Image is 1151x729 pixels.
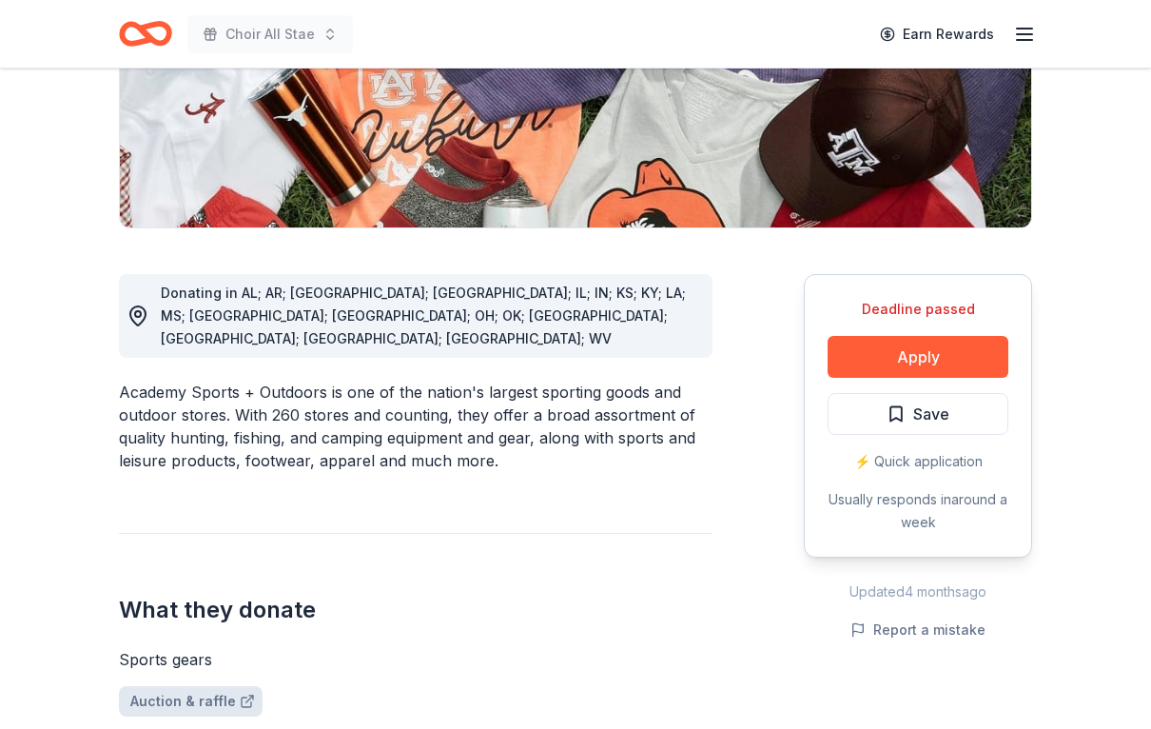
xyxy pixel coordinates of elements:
[119,595,712,625] h2: What they donate
[913,402,949,426] span: Save
[119,648,712,671] div: Sports gears
[161,285,686,346] span: Donating in AL; AR; [GEOGRAPHIC_DATA]; [GEOGRAPHIC_DATA]; IL; IN; KS; KY; LA; MS; [GEOGRAPHIC_DAT...
[828,298,1008,321] div: Deadline passed
[868,17,1005,51] a: Earn Rewards
[119,11,172,56] a: Home
[828,450,1008,473] div: ⚡️ Quick application
[804,581,1032,603] div: Updated 4 months ago
[187,15,353,53] button: Choir All Stae
[119,381,712,472] div: Academy Sports + Outdoors is one of the nation's largest sporting goods and outdoor stores. With ...
[119,686,263,717] a: Auction & raffle
[225,23,315,46] span: Choir All Stae
[828,488,1008,534] div: Usually responds in around a week
[850,619,985,641] button: Report a mistake
[828,336,1008,378] button: Apply
[828,393,1008,435] button: Save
